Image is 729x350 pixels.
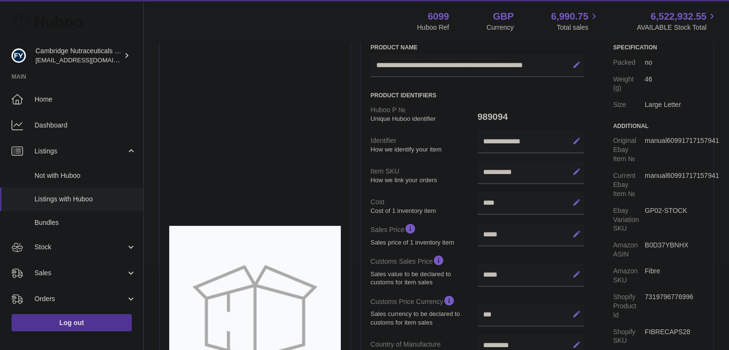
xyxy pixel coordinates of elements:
[556,23,599,32] span: Total sales
[35,243,126,252] span: Stock
[35,294,126,303] span: Orders
[35,171,136,180] span: Not with Huboo
[636,10,717,32] a: 6,522,932.55 AVAILABLE Stock Total
[370,270,475,287] strong: Sales value to be declared to customs for item sales
[613,54,645,71] dt: Packed
[370,194,477,219] dt: Cost
[35,121,136,130] span: Dashboard
[551,10,589,23] span: 6,990.75
[613,289,645,324] dt: Shopify Product Id
[645,54,704,71] dd: no
[551,10,600,32] a: 6,990.75 Total sales
[35,268,126,278] span: Sales
[370,145,475,154] strong: How we identify your item
[645,237,704,263] dd: B0D37YBNHX
[613,263,645,289] dt: Amazon SKU
[613,237,645,263] dt: Amazon ASIN
[35,195,136,204] span: Listings with Huboo
[613,44,704,51] h3: Specification
[493,10,513,23] strong: GBP
[370,207,475,215] strong: Cost of 1 inventory item
[636,23,717,32] span: AVAILABLE Stock Total
[645,289,704,324] dd: 7319796776996
[645,96,704,113] dd: Large Letter
[370,238,475,247] strong: Sales price of 1 inventory item
[12,48,26,63] img: internalAdmin-6099@internal.huboo.com
[12,314,132,331] a: Log out
[613,132,645,167] dt: Original Ebay Item №
[645,263,704,289] dd: Fibre
[613,202,645,237] dt: Ebay Variation SKU
[428,10,449,23] strong: 6099
[645,71,704,97] dd: 46
[613,324,645,350] dt: Shopify SKU
[370,115,475,123] strong: Unique Huboo identifier
[370,176,475,185] strong: How we link your orders
[645,202,704,237] dd: GP02-STOCK
[645,324,704,350] dd: FIBRECAPS28
[613,122,704,130] h3: Additional
[370,102,477,127] dt: Huboo P №
[35,147,126,156] span: Listings
[370,291,477,330] dt: Customs Price Currency
[645,167,704,202] dd: manual60991717157941
[645,132,704,167] dd: manual60991717157941
[370,310,475,327] strong: Sales currency to be declared to customs for item sales
[486,23,514,32] div: Currency
[370,250,477,290] dt: Customs Sales Price
[417,23,449,32] div: Huboo Ref
[370,92,584,99] h3: Product Identifiers
[613,71,645,97] dt: Weight (g)
[35,47,122,65] div: Cambridge Nutraceuticals Ltd
[35,218,136,227] span: Bundles
[477,107,584,127] dd: 989094
[370,132,477,157] dt: Identifier
[613,167,645,202] dt: Current Ebay Item №
[35,95,136,104] span: Home
[35,56,141,64] span: [EMAIL_ADDRESS][DOMAIN_NAME]
[370,163,477,188] dt: Item SKU
[370,44,584,51] h3: Product Name
[613,96,645,113] dt: Size
[650,10,706,23] span: 6,522,932.55
[370,219,477,250] dt: Sales Price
